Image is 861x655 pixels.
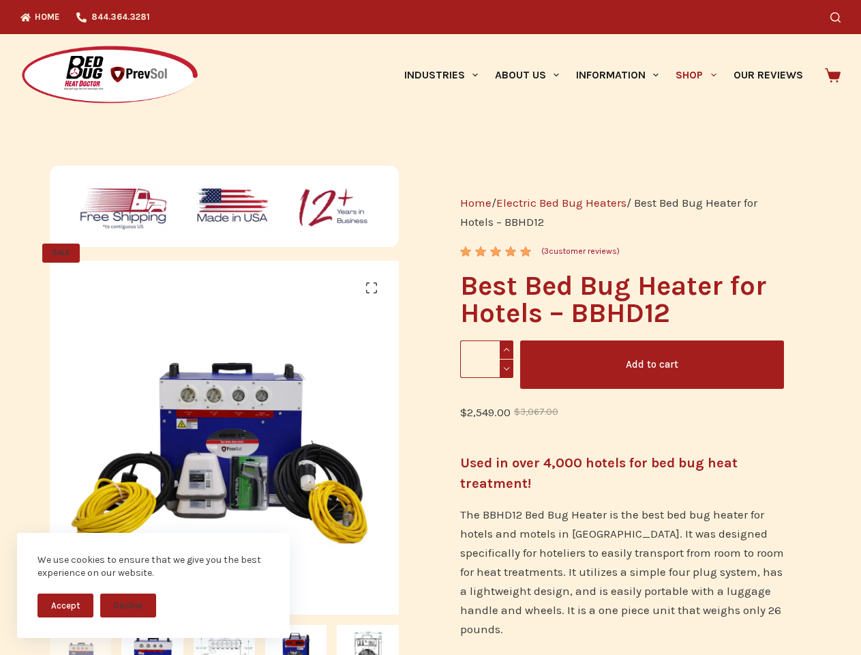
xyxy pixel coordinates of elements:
a: Our Reviews [725,34,811,116]
span: $ [460,405,467,419]
div: Rated 5.00 out of 5 [460,246,533,257]
span: 3 [460,246,470,267]
img: Prevsol/Bed Bug Heat Doctor [20,45,199,106]
h1: Best Bed Bug Heater for Hotels – BBHD12 [460,272,784,327]
button: Add to cart [520,340,784,389]
p: The BBHD12 Bed Bug Heater is the best bed bug heater for hotels and motels in [GEOGRAPHIC_DATA]. ... [460,505,784,639]
a: Information [568,34,667,116]
span: 3 [544,246,549,256]
a: Home [460,196,492,209]
a: View full-screen image gallery [358,274,385,302]
input: Product quantity [460,340,513,378]
a: (3customer reviews) [541,245,620,259]
strong: Used in over 4,000 hotels for bed bug heat treatment! [460,455,738,491]
button: Decline [100,594,156,617]
button: Search [830,12,841,23]
span: Rated out of 5 based on customer ratings [460,246,533,330]
a: Industries [395,34,486,116]
a: Shop [667,34,725,116]
nav: Primary [395,34,811,116]
button: Open LiveChat chat widget [11,5,52,46]
bdi: 2,549.00 [460,405,511,419]
a: About Us [486,34,567,116]
span: $ [514,407,520,417]
nav: Breadcrumb [460,193,784,231]
a: Electric Bed Bug Heaters [496,196,626,209]
bdi: 3,067.00 [514,407,558,417]
div: We use cookies to ensure that we give you the best experience on our website. [37,553,269,580]
span: SALE [42,244,80,263]
button: Accept [37,594,93,617]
